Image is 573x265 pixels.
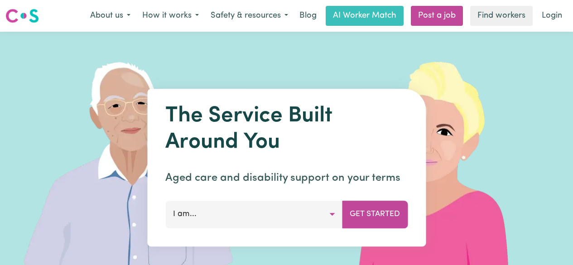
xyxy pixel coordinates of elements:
a: Find workers [470,6,533,26]
button: Get Started [342,201,408,228]
a: Blog [294,6,322,26]
button: How it works [136,6,205,25]
a: Login [536,6,568,26]
p: Aged care and disability support on your terms [165,170,408,186]
button: I am... [165,201,342,228]
a: Careseekers logo [5,5,39,26]
a: Post a job [411,6,463,26]
button: Safety & resources [205,6,294,25]
h1: The Service Built Around You [165,103,408,155]
img: Careseekers logo [5,8,39,24]
a: AI Worker Match [326,6,404,26]
button: About us [84,6,136,25]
